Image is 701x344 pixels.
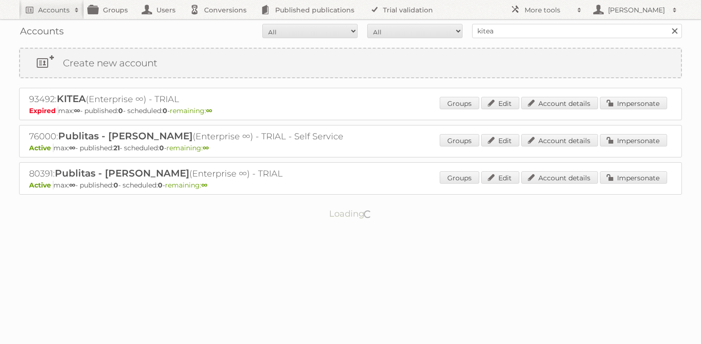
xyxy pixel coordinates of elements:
[600,134,667,146] a: Impersonate
[481,97,519,109] a: Edit
[481,171,519,184] a: Edit
[201,181,207,189] strong: ∞
[69,181,75,189] strong: ∞
[170,106,212,115] span: remaining:
[118,106,123,115] strong: 0
[29,167,363,180] h2: 80391: (Enterprise ∞) - TRIAL
[29,181,672,189] p: max: - published: - scheduled: -
[38,5,70,15] h2: Accounts
[600,97,667,109] a: Impersonate
[163,106,167,115] strong: 0
[606,5,668,15] h2: [PERSON_NAME]
[481,134,519,146] a: Edit
[299,204,402,223] p: Loading
[440,134,479,146] a: Groups
[29,181,53,189] span: Active
[20,49,681,77] a: Create new account
[29,144,672,152] p: max: - published: - scheduled: -
[521,171,598,184] a: Account details
[440,171,479,184] a: Groups
[159,144,164,152] strong: 0
[58,130,193,142] span: Publitas - [PERSON_NAME]
[57,93,86,104] span: KITEA
[203,144,209,152] strong: ∞
[525,5,572,15] h2: More tools
[113,144,120,152] strong: 21
[74,106,80,115] strong: ∞
[206,106,212,115] strong: ∞
[166,144,209,152] span: remaining:
[29,144,53,152] span: Active
[521,134,598,146] a: Account details
[29,106,672,115] p: max: - published: - scheduled: -
[521,97,598,109] a: Account details
[29,93,363,105] h2: 93492: (Enterprise ∞) - TRIAL
[165,181,207,189] span: remaining:
[113,181,118,189] strong: 0
[29,106,58,115] span: Expired
[158,181,163,189] strong: 0
[55,167,189,179] span: Publitas - [PERSON_NAME]
[440,97,479,109] a: Groups
[69,144,75,152] strong: ∞
[29,130,363,143] h2: 76000: (Enterprise ∞) - TRIAL - Self Service
[600,171,667,184] a: Impersonate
